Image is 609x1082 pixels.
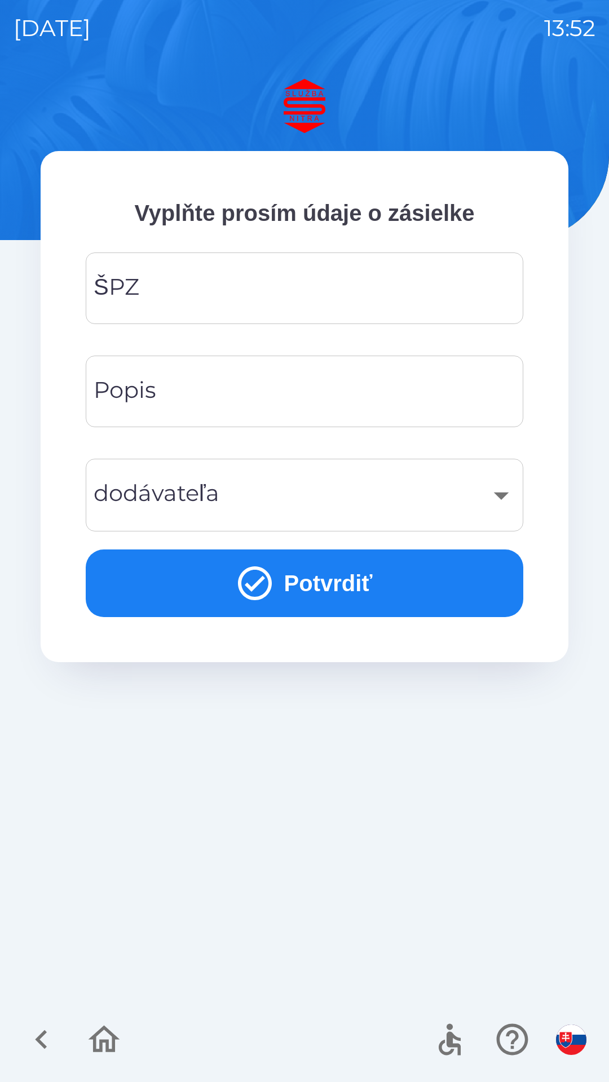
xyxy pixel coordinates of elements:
p: [DATE] [14,11,91,45]
p: Vyplňte prosím údaje o zásielke [86,196,523,230]
button: Potvrdiť [86,549,523,617]
img: sk flag [556,1025,586,1055]
p: 13:52 [544,11,595,45]
img: Logo [41,79,568,133]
